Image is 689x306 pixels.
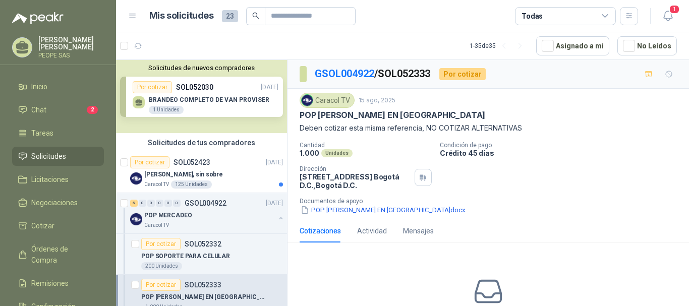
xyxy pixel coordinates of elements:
[130,197,285,229] a: 5 0 0 0 0 0 GSOL004922[DATE] Company LogoPOP MERCADEOCaracol TV
[12,170,104,189] a: Licitaciones
[31,104,46,115] span: Chat
[31,81,47,92] span: Inicio
[164,200,172,207] div: 0
[321,149,353,157] div: Unidades
[173,200,181,207] div: 0
[617,36,677,55] button: No Leídos
[252,12,259,19] span: search
[31,278,69,289] span: Remisiones
[185,240,221,248] p: SOL052332
[359,96,395,105] p: 15 ago, 2025
[522,11,543,22] div: Todas
[12,216,104,235] a: Cotizar
[302,95,313,106] img: Company Logo
[141,252,230,261] p: POP SOPORTE PARA CELULAR
[12,100,104,119] a: Chat2
[141,279,181,291] div: Por cotizar
[300,172,411,190] p: [STREET_ADDRESS] Bogotá D.C. , Bogotá D.C.
[12,274,104,293] a: Remisiones
[156,200,163,207] div: 0
[144,180,169,189] p: Caracol TV
[116,234,287,275] a: Por cotizarSOL052332POP SOPORTE PARA CELULAR200 Unidades
[315,68,374,80] a: GSOL004922
[87,106,98,114] span: 2
[144,221,169,229] p: Caracol TV
[12,147,104,166] a: Solicitudes
[116,152,287,193] a: Por cotizarSOL052423[DATE] Company Logo[PERSON_NAME], sin sobreCaracol TV125 Unidades
[174,159,210,166] p: SOL052423
[403,225,434,236] div: Mensajes
[31,243,94,266] span: Órdenes de Compra
[300,142,432,149] p: Cantidad
[31,197,78,208] span: Negociaciones
[440,149,685,157] p: Crédito 45 días
[185,281,221,288] p: SOL052333
[300,205,467,215] button: POP [PERSON_NAME] EN [GEOGRAPHIC_DATA]docx
[149,9,214,23] h1: Mis solicitudes
[439,68,486,80] div: Por cotizar
[12,239,104,270] a: Órdenes de Compra
[31,220,54,231] span: Cotizar
[357,225,387,236] div: Actividad
[171,180,212,189] div: 125 Unidades
[144,211,192,220] p: POP MERCADEO
[141,292,267,302] p: POP [PERSON_NAME] EN [GEOGRAPHIC_DATA]
[536,36,609,55] button: Asignado a mi
[130,200,138,207] div: 5
[266,158,283,167] p: [DATE]
[669,5,680,14] span: 1
[300,110,485,120] p: POP [PERSON_NAME] EN [GEOGRAPHIC_DATA]
[300,225,341,236] div: Cotizaciones
[12,124,104,143] a: Tareas
[300,123,677,134] p: Deben cotizar esta misma referencia, NO COTIZAR ALTERNATIVAS
[147,200,155,207] div: 0
[12,193,104,212] a: Negociaciones
[12,12,64,24] img: Logo peakr
[440,142,685,149] p: Condición de pago
[116,133,287,152] div: Solicitudes de tus compradores
[470,38,528,54] div: 1 - 35 de 35
[144,170,223,179] p: [PERSON_NAME], sin sobre
[185,200,226,207] p: GSOL004922
[31,151,66,162] span: Solicitudes
[12,77,104,96] a: Inicio
[659,7,677,25] button: 1
[130,172,142,185] img: Company Logo
[116,60,287,133] div: Solicitudes de nuevos compradoresPor cotizarSOL052030[DATE] BRANDEO COMPLETO DE VAN PROVISER1 Uni...
[38,52,104,58] p: PEOPE SAS
[31,128,53,139] span: Tareas
[120,64,283,72] button: Solicitudes de nuevos compradores
[300,149,319,157] p: 1.000
[300,165,411,172] p: Dirección
[141,262,182,270] div: 200 Unidades
[266,199,283,208] p: [DATE]
[315,66,431,82] p: / SOL052333
[38,36,104,50] p: [PERSON_NAME] [PERSON_NAME]
[130,213,142,225] img: Company Logo
[300,93,355,108] div: Caracol TV
[141,238,181,250] div: Por cotizar
[139,200,146,207] div: 0
[31,174,69,185] span: Licitaciones
[222,10,238,22] span: 23
[130,156,169,168] div: Por cotizar
[300,198,685,205] p: Documentos de apoyo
